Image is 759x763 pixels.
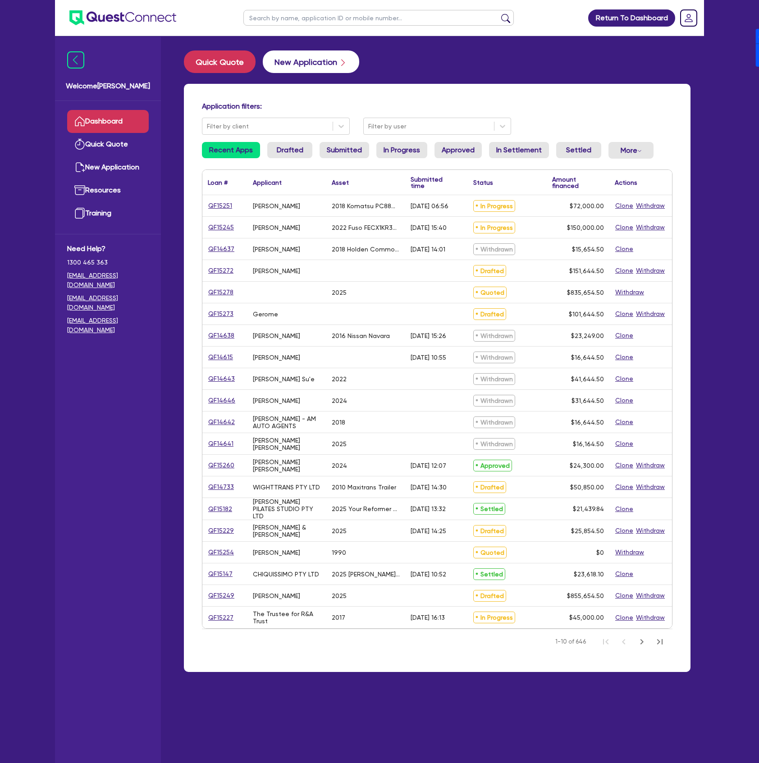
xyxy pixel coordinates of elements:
span: Welcome [PERSON_NAME] [66,81,150,91]
div: [PERSON_NAME] [PERSON_NAME] [253,437,321,451]
button: Clone [615,590,634,601]
button: Withdraw [615,547,645,557]
span: Withdrawn [473,352,515,363]
div: [DATE] 12:07 [411,462,446,469]
div: Gerome [253,311,278,318]
span: $31,644.50 [572,397,604,404]
a: [EMAIL_ADDRESS][DOMAIN_NAME] [67,316,149,335]
button: Clone [615,482,634,492]
a: QF14638 [208,330,235,341]
a: In Progress [376,142,427,158]
button: Withdraw [636,265,665,276]
div: [DATE] 14:25 [411,527,446,535]
button: Withdraw [636,482,665,492]
div: WIGHTTRANS PTY LTD [253,484,320,491]
span: $72,000.00 [570,202,604,210]
img: quick-quote [74,139,85,150]
a: QF15272 [208,265,234,276]
a: QF15182 [208,504,233,514]
button: Clone [615,222,634,233]
span: 1-10 of 646 [555,637,586,646]
a: [EMAIL_ADDRESS][DOMAIN_NAME] [67,271,149,290]
div: 2018 [332,419,345,426]
div: [PERSON_NAME] [253,202,300,210]
span: $45,000.00 [569,614,604,621]
button: Withdraw [636,590,665,601]
a: QF15147 [208,569,233,579]
a: QF14615 [208,352,233,362]
button: Clone [615,395,634,406]
button: Quick Quote [184,50,256,73]
img: icon-menu-close [67,51,84,69]
span: Quoted [473,547,507,558]
div: [PERSON_NAME] [253,224,300,231]
a: QF14646 [208,395,236,406]
span: $150,000.00 [567,224,604,231]
div: CHIQUISSIMO PTY LTD [253,571,319,578]
div: [DATE] 14:30 [411,484,447,491]
div: 2022 Fuso FECX1KR3SFBD [332,224,400,231]
div: [PERSON_NAME] [253,397,300,404]
a: Approved [434,142,482,158]
button: Clone [615,525,634,536]
div: 2016 Nissan Navara [332,332,390,339]
span: 1300 465 363 [67,258,149,267]
div: [PERSON_NAME] [253,592,300,599]
span: Withdrawn [473,243,515,255]
button: Clone [615,504,634,514]
div: The Trustee for R&A Trust [253,610,321,625]
span: Withdrawn [473,373,515,385]
span: Withdrawn [473,330,515,342]
a: QF14642 [208,417,235,427]
span: In Progress [473,222,515,233]
div: 2025 [PERSON_NAME] Platinum Plasma Pen and Apilus Senior 3G [332,571,400,578]
div: [PERSON_NAME] [253,246,300,253]
button: Clone [615,352,634,362]
div: [PERSON_NAME] [253,267,300,274]
a: Dropdown toggle [677,6,700,30]
div: [DATE] 15:40 [411,224,447,231]
div: 2025 [332,440,347,448]
a: QF15278 [208,287,234,297]
a: QF15251 [208,201,233,211]
button: Clone [615,460,634,471]
span: Withdrawn [473,416,515,428]
a: Settled [556,142,601,158]
a: QF15229 [208,525,234,536]
span: $151,644.50 [569,267,604,274]
div: [PERSON_NAME] PILATES STUDIO PTY LTD [253,498,321,520]
input: Search by name, application ID or mobile number... [243,10,514,26]
div: 2022 [332,375,347,383]
span: $16,164.50 [573,440,604,448]
div: Actions [615,179,637,186]
div: [DATE] 14:01 [411,246,445,253]
a: Recent Apps [202,142,260,158]
div: [DATE] 16:13 [411,614,445,621]
a: QF14641 [208,439,234,449]
button: Withdraw [636,201,665,211]
a: QF14733 [208,482,234,492]
a: QF15245 [208,222,234,233]
button: Clone [615,309,634,319]
a: Dashboard [67,110,149,133]
a: QF14637 [208,244,235,254]
div: [PERSON_NAME] & [PERSON_NAME] [253,524,321,538]
div: Applicant [253,179,282,186]
div: Status [473,179,493,186]
button: Clone [615,569,634,579]
a: QF15227 [208,612,234,623]
span: $41,644.50 [571,375,604,383]
div: [PERSON_NAME] [253,549,300,556]
a: Return To Dashboard [588,9,675,27]
img: resources [74,185,85,196]
a: Resources [67,179,149,202]
a: QF14643 [208,374,235,384]
span: In Progress [473,200,515,212]
div: 2025 [332,289,347,296]
div: Submitted time [411,176,454,189]
button: First Page [597,633,615,651]
span: $23,249.00 [571,332,604,339]
div: 2017 [332,614,345,621]
a: Submitted [320,142,369,158]
div: [PERSON_NAME] [253,354,300,361]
